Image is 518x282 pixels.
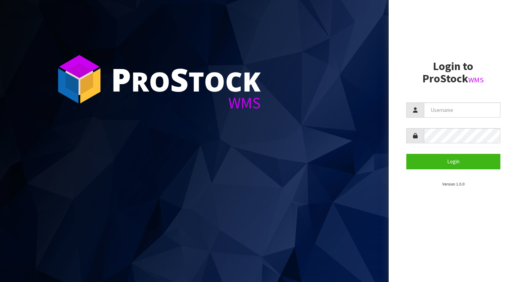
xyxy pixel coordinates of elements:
[424,102,501,118] input: Username
[111,95,261,111] div: WMS
[111,58,131,101] span: P
[111,63,261,95] div: ro tock
[170,58,189,101] span: S
[406,60,501,85] h2: Login to ProStock
[406,154,501,169] button: Login
[442,181,464,187] small: Version 1.0.0
[468,75,484,84] small: WMS
[53,53,106,106] img: ProStock Cube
